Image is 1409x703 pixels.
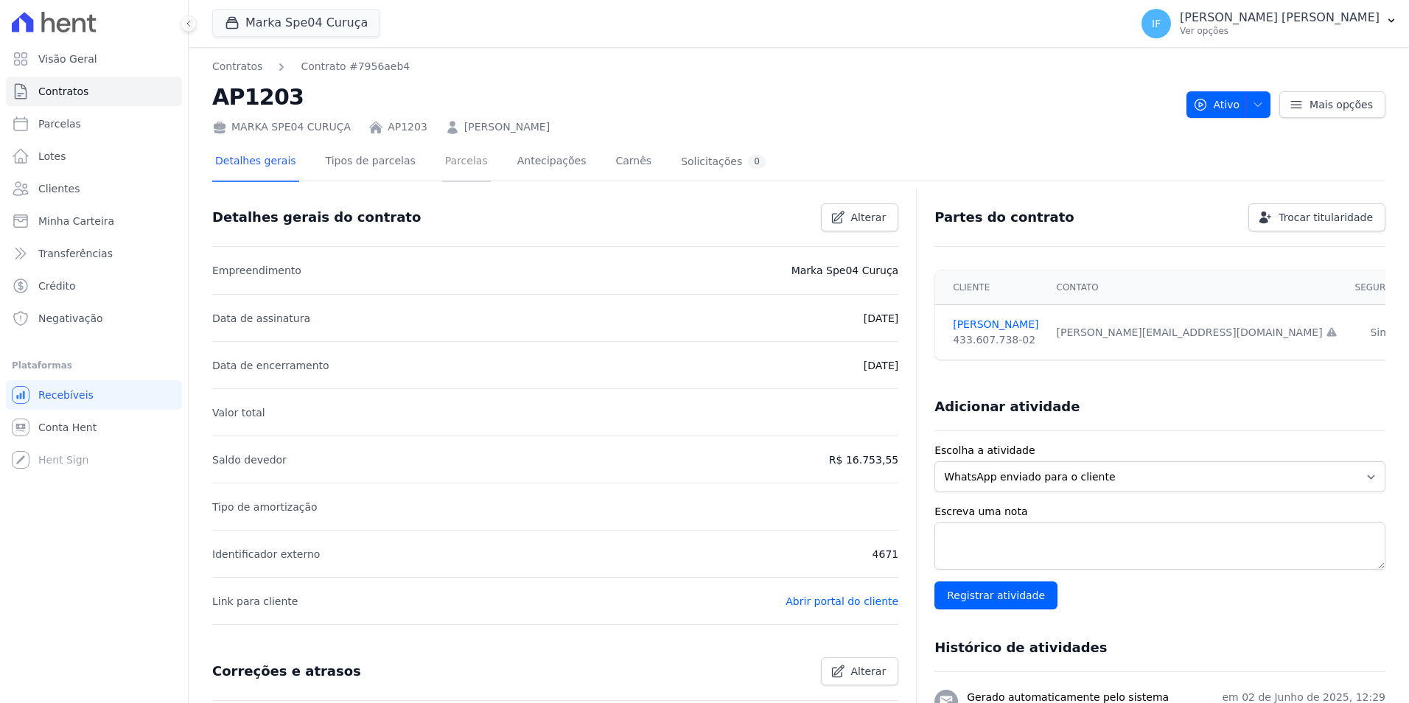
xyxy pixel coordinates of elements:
[934,504,1385,520] label: Escreva uma nota
[6,380,182,410] a: Recebíveis
[1048,270,1346,305] th: Contato
[38,181,80,196] span: Clientes
[6,174,182,203] a: Clientes
[934,398,1080,416] h3: Adicionar atividade
[953,317,1038,332] a: [PERSON_NAME]
[1180,10,1380,25] p: [PERSON_NAME] [PERSON_NAME]
[829,451,898,469] p: R$ 16.753,55
[1248,203,1385,231] a: Trocar titularidade
[1180,25,1380,37] p: Ver opções
[934,443,1385,458] label: Escolha a atividade
[934,209,1074,226] h3: Partes do contrato
[38,246,113,261] span: Transferências
[864,309,898,327] p: [DATE]
[38,420,97,435] span: Conta Hent
[212,592,298,610] p: Link para cliente
[212,59,410,74] nav: Breadcrumb
[212,662,361,680] h3: Correções e atrasos
[442,143,491,182] a: Parcelas
[212,357,329,374] p: Data de encerramento
[212,59,1175,74] nav: Breadcrumb
[934,581,1057,609] input: Registrar atividade
[821,657,899,685] a: Alterar
[301,59,410,74] a: Contrato #7956aeb4
[6,239,182,268] a: Transferências
[38,84,88,99] span: Contratos
[821,203,899,231] a: Alterar
[678,143,769,182] a: Solicitações0
[1152,18,1161,29] span: IF
[38,388,94,402] span: Recebíveis
[6,304,182,333] a: Negativação
[791,262,899,279] p: Marka Spe04 Curuça
[212,262,301,279] p: Empreendimento
[38,214,114,228] span: Minha Carteira
[1193,91,1240,118] span: Ativo
[1310,97,1373,112] span: Mais opções
[212,209,421,226] h3: Detalhes gerais do contrato
[851,210,887,225] span: Alterar
[38,52,97,66] span: Visão Geral
[6,141,182,171] a: Lotes
[323,143,419,182] a: Tipos de parcelas
[212,451,287,469] p: Saldo devedor
[864,357,898,374] p: [DATE]
[934,639,1107,657] h3: Histórico de atividades
[38,311,103,326] span: Negativação
[1057,325,1338,340] div: [PERSON_NAME][EMAIL_ADDRESS][DOMAIN_NAME]
[212,119,351,135] div: MARKA SPE04 CURUÇA
[212,498,318,516] p: Tipo de amortização
[6,109,182,139] a: Parcelas
[1279,210,1373,225] span: Trocar titularidade
[38,279,76,293] span: Crédito
[1186,91,1271,118] button: Ativo
[212,309,310,327] p: Data de assinatura
[6,44,182,74] a: Visão Geral
[514,143,590,182] a: Antecipações
[6,77,182,106] a: Contratos
[748,155,766,169] div: 0
[464,119,550,135] a: [PERSON_NAME]
[786,595,898,607] a: Abrir portal do cliente
[12,357,176,374] div: Plataformas
[873,545,899,563] p: 4671
[6,413,182,442] a: Conta Hent
[38,149,66,164] span: Lotes
[388,119,427,135] a: AP1203
[6,271,182,301] a: Crédito
[212,80,1175,113] h2: AP1203
[38,116,81,131] span: Parcelas
[681,155,766,169] div: Solicitações
[212,59,262,74] a: Contratos
[212,545,320,563] p: Identificador externo
[212,404,265,422] p: Valor total
[212,143,299,182] a: Detalhes gerais
[6,206,182,236] a: Minha Carteira
[953,332,1038,348] div: 433.607.738-02
[851,664,887,679] span: Alterar
[612,143,654,182] a: Carnês
[1279,91,1385,118] a: Mais opções
[935,270,1047,305] th: Cliente
[212,9,380,37] button: Marka Spe04 Curuça
[1130,3,1409,44] button: IF [PERSON_NAME] [PERSON_NAME] Ver opções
